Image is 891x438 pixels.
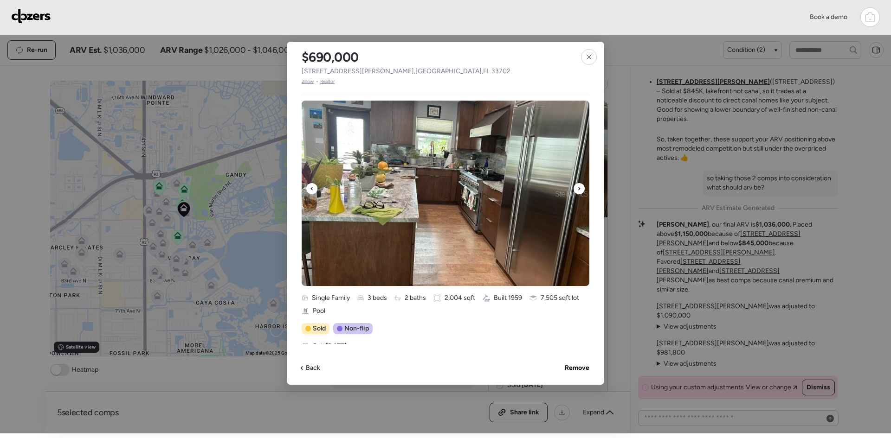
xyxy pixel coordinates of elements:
span: Realtor [320,78,335,85]
span: [DATE] [326,342,347,350]
span: 7,505 sqft lot [541,293,579,303]
img: Logo [11,9,51,24]
span: Pool [313,306,325,316]
span: Sold [313,342,347,351]
span: [STREET_ADDRESS][PERSON_NAME] , [GEOGRAPHIC_DATA] , FL 33702 [302,67,510,76]
span: Built 1959 [494,293,522,303]
span: Remove [565,363,589,373]
h2: $690,000 [302,49,359,65]
span: Single Family [312,293,350,303]
span: Zillow [302,78,314,85]
span: 2 baths [405,293,426,303]
span: Back [306,363,320,373]
span: 3 beds [368,293,387,303]
span: Sold [313,324,326,333]
span: Book a demo [810,13,847,21]
span: • [316,78,318,85]
span: Non-flip [344,324,369,333]
span: 2,004 sqft [445,293,475,303]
